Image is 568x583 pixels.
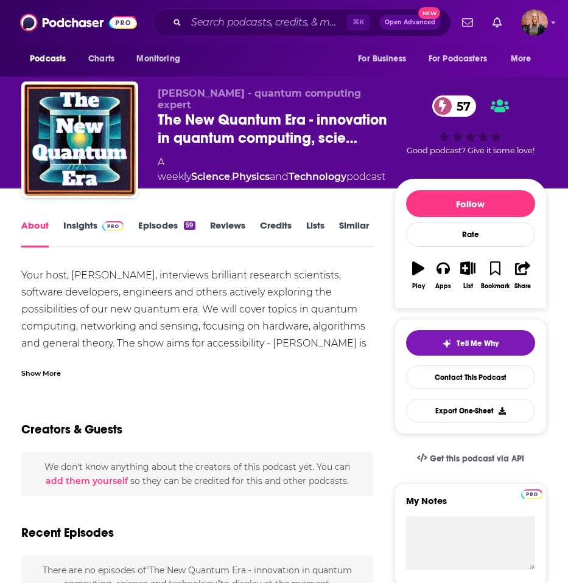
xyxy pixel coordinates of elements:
a: About [21,219,49,247]
a: InsightsPodchaser Pro [63,219,124,247]
img: Podchaser Pro [521,489,542,499]
a: Technology [289,171,346,182]
span: Tell Me Why [457,339,499,348]
button: Bookmark [480,254,510,297]
input: Search podcasts, credits, & more... [186,13,347,32]
span: New [418,7,440,19]
button: Open AdvancedNew [379,15,441,30]
span: Get this podcast via API [430,454,524,464]
img: The New Quantum Era - innovation in quantum computing, science and technology [24,84,136,196]
label: My Notes [406,495,535,516]
button: open menu [21,47,82,71]
span: We don't know anything about the creators of this podcast yet . You can so they can be credited f... [44,461,350,486]
a: Charts [80,47,122,71]
div: Apps [435,283,451,290]
a: Contact This Podcast [406,365,535,389]
a: Physics [232,171,270,182]
h2: Creators & Guests [21,422,122,437]
span: , [230,171,232,182]
span: More [511,50,531,67]
button: Share [510,254,535,297]
img: tell me why sparkle [442,339,452,348]
span: Logged in as kara_new [521,9,548,36]
span: Monitoring [136,50,180,67]
button: Follow [406,190,535,217]
span: ⌘ K [347,15,370,30]
span: For Podcasters [429,50,487,67]
div: 59 [184,221,195,230]
span: Open Advanced [385,19,435,26]
a: Similar [339,219,369,247]
div: Search podcasts, credits, & more... [153,9,451,36]
button: open menu [349,47,421,71]
button: open menu [502,47,547,71]
a: Lists [306,219,324,247]
button: open menu [421,47,505,71]
div: Share [514,283,531,290]
span: Good podcast? Give it some love! [407,146,535,155]
span: Charts [88,50,114,67]
a: Get this podcast via API [407,444,534,474]
span: For Business [358,50,406,67]
div: Rate [406,222,535,247]
button: Apps [431,254,456,297]
h2: Recent Episodes [21,525,114,540]
button: tell me why sparkleTell Me Why [406,330,535,356]
button: add them yourself [46,476,128,486]
a: 57 [432,95,477,117]
span: and [270,171,289,182]
button: Export One-Sheet [406,399,535,423]
a: Show notifications dropdown [488,12,507,33]
span: Podcasts [30,50,66,67]
div: Your host, [PERSON_NAME], interviews brilliant research scientists, software developers, engineer... [21,267,373,403]
div: Play [412,283,425,290]
a: Show notifications dropdown [457,12,478,33]
img: User Profile [521,9,548,36]
div: List [463,283,473,290]
div: Bookmark [481,283,510,290]
img: Podchaser - Follow, Share and Rate Podcasts [20,11,137,34]
div: 57Good podcast? Give it some love! [394,88,547,163]
a: Science [191,171,230,182]
a: Credits [260,219,292,247]
img: Podchaser Pro [102,221,124,231]
span: [PERSON_NAME] - quantum computing expert [158,88,361,111]
button: Play [406,254,431,297]
a: Pro website [521,488,542,499]
button: Show profile menu [521,9,548,36]
button: List [455,254,480,297]
button: open menu [128,47,195,71]
div: A weekly podcast [158,155,394,184]
a: Episodes59 [138,219,195,247]
span: 57 [444,95,477,117]
a: Reviews [210,219,245,247]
